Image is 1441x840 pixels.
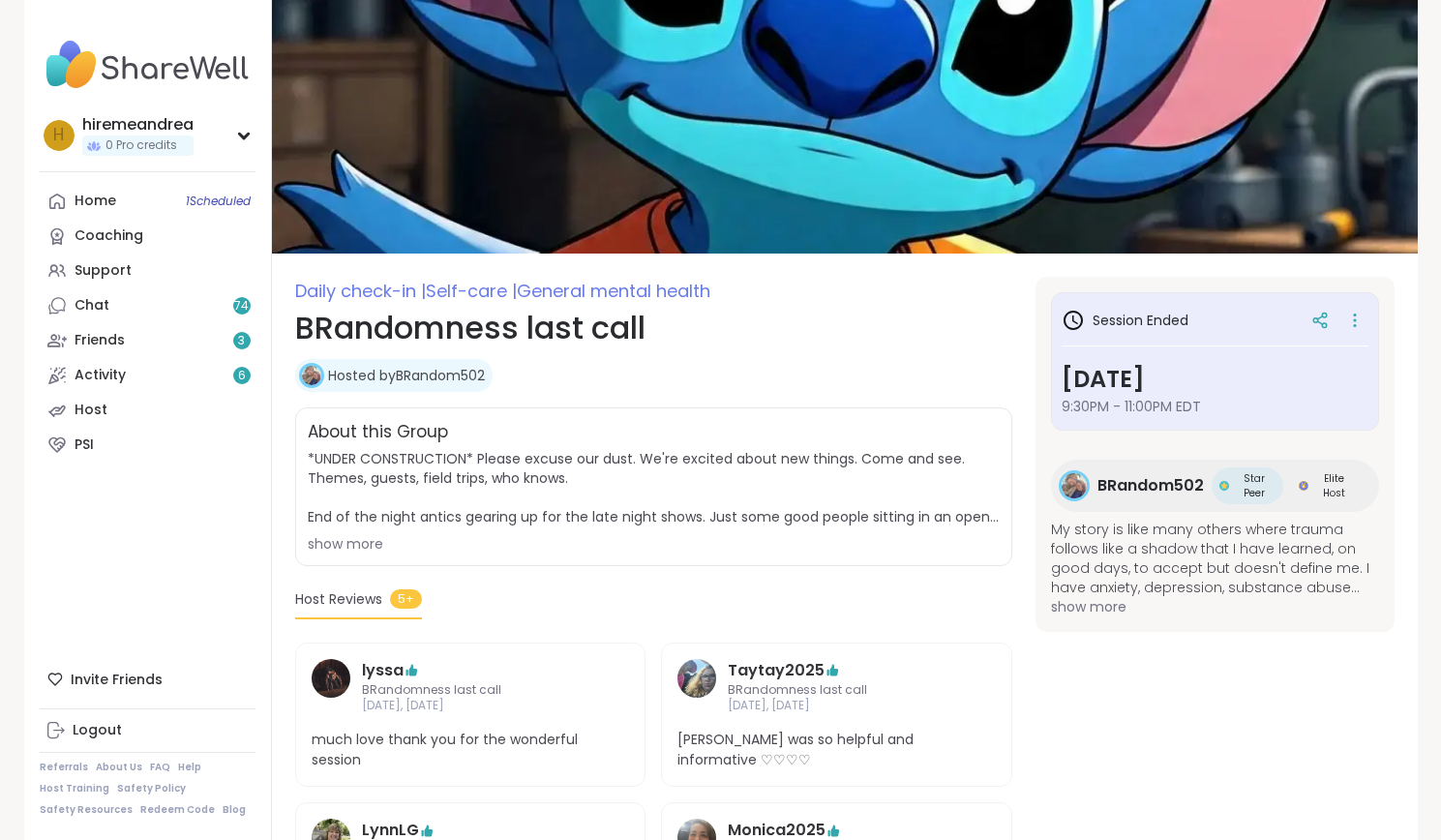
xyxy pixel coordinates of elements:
div: Invite Friends [40,662,255,697]
span: h [53,123,64,148]
img: Taytay2025 [677,659,716,698]
a: Friends3 [40,323,255,358]
a: Blog [223,803,246,817]
img: ShareWell Nav Logo [40,31,255,99]
div: Chat [75,296,109,315]
a: Redeem Code [140,803,215,817]
a: lyssa [362,659,404,682]
div: hiremeandrea [82,114,194,135]
div: Support [75,261,132,281]
span: [PERSON_NAME] was so helpful and informative ♡♡♡♡ [677,730,996,770]
div: Activity [75,366,126,385]
span: 5+ [390,589,422,609]
span: [DATE], [DATE] [728,698,946,714]
a: lyssa [312,659,350,715]
span: 74 [234,298,249,315]
a: Safety Resources [40,803,133,817]
a: Logout [40,713,255,748]
span: BRandom502 [1097,474,1204,497]
a: Activity6 [40,358,255,393]
span: 3 [238,333,245,349]
span: Host Reviews [295,589,382,610]
div: Home [75,192,116,211]
span: My story is like many others where trauma follows like a shadow that I have learned, on good days... [1051,520,1379,597]
a: Support [40,254,255,288]
span: show more [1051,597,1379,616]
a: Help [178,761,201,774]
img: Elite Host [1299,481,1308,491]
span: General mental health [517,279,710,303]
img: BRandom502 [1062,473,1087,498]
span: 0 Pro credits [105,137,177,154]
a: Safety Policy [117,782,186,795]
a: About Us [96,761,142,774]
div: Logout [73,721,122,740]
a: PSI [40,428,255,463]
span: Elite Host [1312,471,1355,500]
div: Coaching [75,226,143,246]
a: Host [40,393,255,428]
h3: [DATE] [1062,362,1368,397]
div: show more [308,534,1000,554]
a: Taytay2025 [677,659,716,715]
div: Friends [75,331,125,350]
a: Hosted byBRandom502 [328,366,485,385]
a: BRandom502BRandom502Star PeerStar PeerElite HostElite Host [1051,460,1379,512]
span: much love thank you for the wonderful session [312,730,630,770]
a: Host Training [40,782,109,795]
a: Referrals [40,761,88,774]
h3: Session Ended [1062,309,1188,332]
a: Home1Scheduled [40,184,255,219]
img: lyssa [312,659,350,698]
span: *UNDER CONSTRUCTION* Please excuse our dust. We're excited about new things. Come and see. Themes... [308,449,1000,526]
h1: BRandomness last call [295,305,1012,351]
span: Self-care | [426,279,517,303]
span: BRandomness last call [362,682,580,699]
span: 6 [238,368,246,384]
span: Star Peer [1233,471,1276,500]
span: [DATE], [DATE] [362,698,580,714]
span: BRandomness last call [728,682,946,699]
span: 9:30PM - 11:00PM EDT [1062,397,1368,416]
img: Star Peer [1219,481,1229,491]
a: Coaching [40,219,255,254]
a: FAQ [150,761,170,774]
a: Chat74 [40,288,255,323]
div: Host [75,401,107,420]
a: Taytay2025 [728,659,825,682]
h2: About this Group [308,420,448,445]
span: 1 Scheduled [186,194,251,209]
div: PSI [75,435,94,455]
span: Daily check-in | [295,279,426,303]
img: BRandom502 [302,366,321,385]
